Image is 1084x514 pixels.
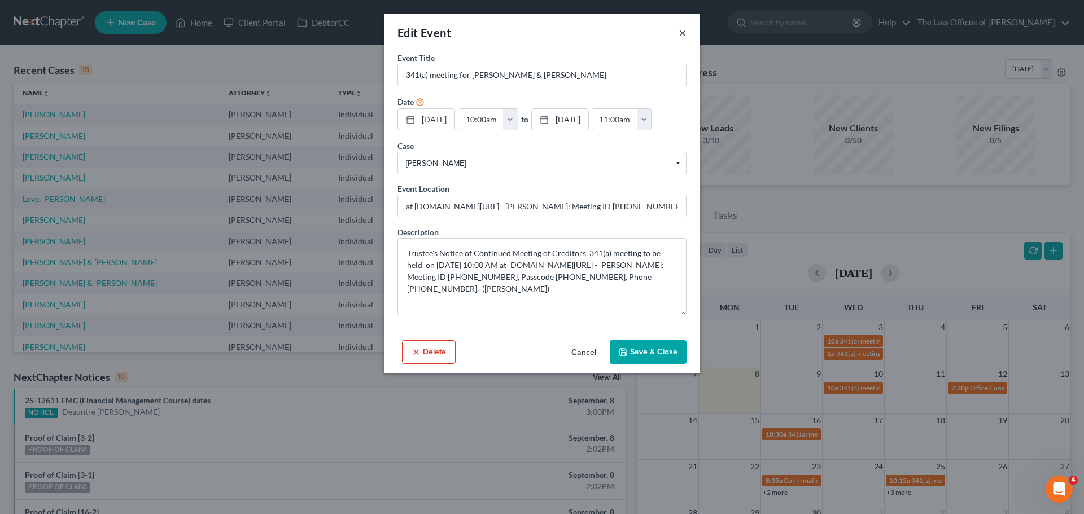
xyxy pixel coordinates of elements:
span: Edit Event [397,26,451,39]
span: [PERSON_NAME] [406,157,678,169]
input: -- : -- [458,109,504,130]
button: Cancel [562,341,605,364]
label: to [521,113,528,125]
button: Save & Close [610,340,687,364]
label: Date [397,96,414,108]
span: 4 [1069,476,1078,485]
iframe: Intercom live chat [1046,476,1073,503]
input: Enter event name... [398,64,686,86]
label: Description [397,226,439,238]
a: [DATE] [532,109,588,130]
button: Delete [402,340,456,364]
label: Event Location [397,183,449,195]
a: [DATE] [398,109,454,130]
span: Select box activate [397,152,687,174]
label: Case [397,140,414,152]
button: × [679,26,687,39]
input: -- : -- [592,109,637,130]
input: Enter location... [398,195,686,217]
span: Event Title [397,53,435,63]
